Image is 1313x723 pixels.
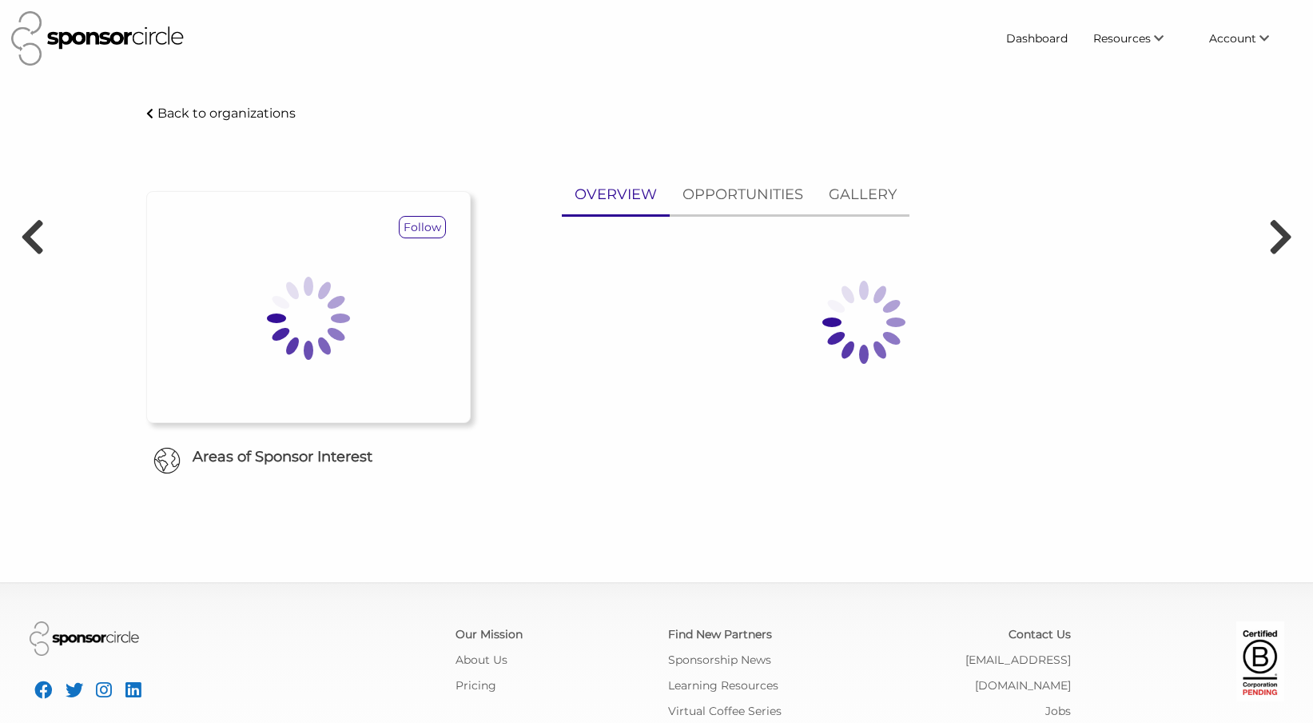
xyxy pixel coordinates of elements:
[1236,621,1284,701] img: Certified Corporation Pending Logo
[1045,704,1071,718] a: Jobs
[134,447,483,467] h6: Areas of Sponsor Interest
[784,242,944,402] img: Loading spinner
[456,653,507,667] a: About Us
[153,447,181,474] img: Globe Icon
[829,183,897,206] p: GALLERY
[668,704,782,718] a: Virtual Coffee Series
[456,678,496,693] a: Pricing
[1196,24,1302,53] li: Account
[668,653,771,667] a: Sponsorship News
[1093,31,1151,46] span: Resources
[30,621,139,656] img: Sponsor Circle Logo
[668,678,778,693] a: Learning Resources
[668,627,772,641] a: Find New Partners
[400,217,445,238] p: Follow
[682,183,803,206] p: OPPORTUNITIES
[157,106,296,121] p: Back to organizations
[456,627,523,641] a: Our Mission
[11,11,184,66] img: Sponsor Circle Logo
[229,238,388,398] img: Loading spinner
[575,183,657,206] p: OVERVIEW
[1209,31,1256,46] span: Account
[993,24,1080,53] a: Dashboard
[1009,627,1071,641] a: Contact Us
[965,653,1071,693] a: [EMAIL_ADDRESS][DOMAIN_NAME]
[1080,24,1196,53] li: Resources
